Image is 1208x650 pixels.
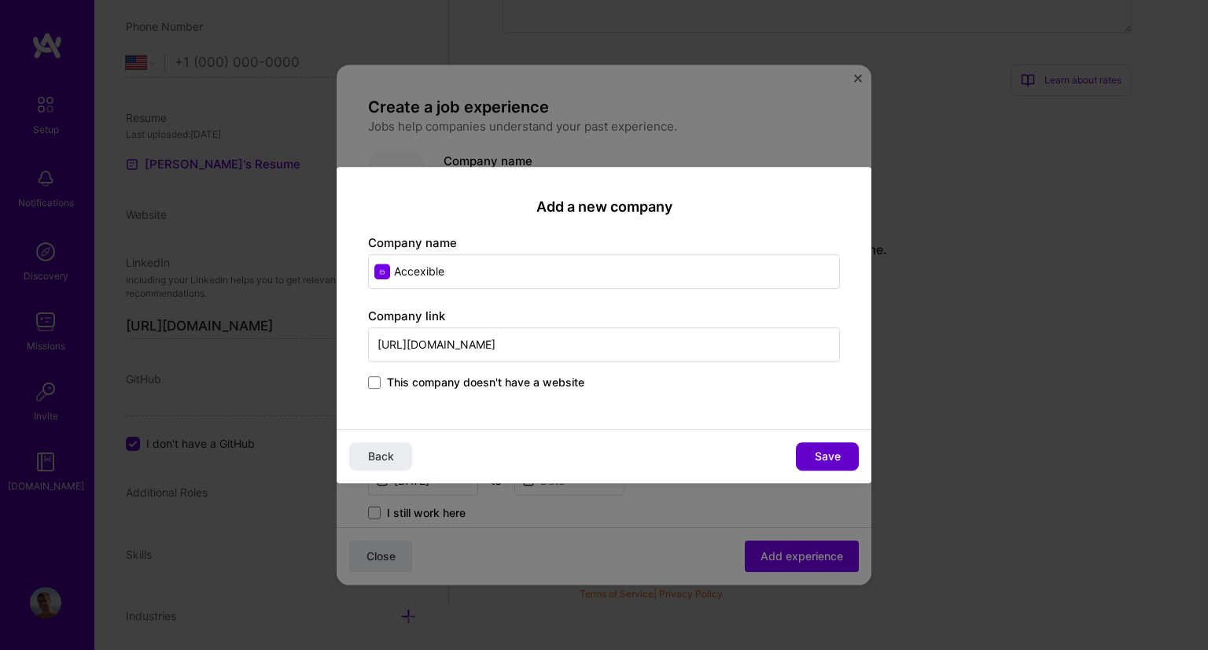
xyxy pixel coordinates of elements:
[368,198,840,216] h2: Add a new company
[368,449,394,464] span: Back
[815,449,841,464] span: Save
[368,235,457,250] label: Company name
[387,375,584,390] span: This company doesn't have a website
[796,442,859,471] button: Save
[368,254,840,289] input: Enter name
[368,327,840,362] input: Enter link
[349,442,412,471] button: Back
[368,308,445,323] label: Company link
